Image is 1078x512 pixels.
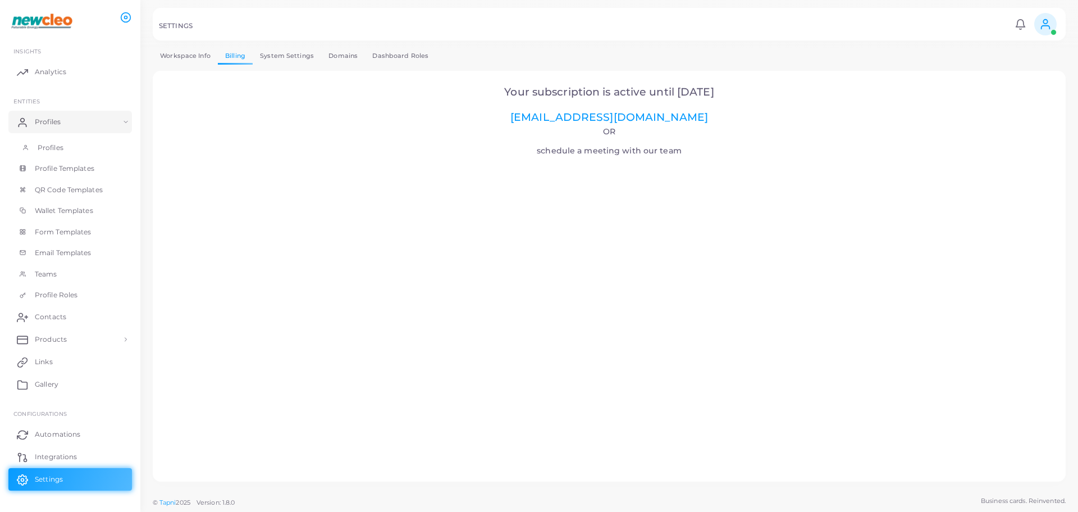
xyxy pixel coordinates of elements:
a: Tapni [159,499,176,506]
h4: schedule a meeting with our team [168,127,1050,156]
span: Profile Templates [35,164,94,174]
a: Billing [218,48,253,64]
a: Automations [8,423,132,446]
span: Business cards. Reinvented. [981,496,1066,506]
a: Wallet Templates [8,200,132,221]
span: Settings [35,474,63,484]
a: Profile Roles [8,284,132,306]
span: Products [35,334,67,345]
a: Links [8,351,132,373]
span: INSIGHTS [13,48,41,55]
a: Teams [8,264,132,285]
span: Profiles [38,143,63,153]
span: Gallery [35,379,58,389]
a: Email Templates [8,242,132,264]
span: Profiles [35,117,61,127]
a: Integrations [8,446,132,468]
span: Wallet Templates [35,206,93,216]
span: Automations [35,429,80,439]
a: [EMAIL_ADDRESS][DOMAIN_NAME] [510,111,708,124]
a: Workspace Info [153,48,218,64]
span: Teams [35,269,57,279]
span: Configurations [13,410,67,417]
img: logo [10,11,72,31]
span: Integrations [35,452,77,462]
h5: SETTINGS [159,22,193,30]
a: Dashboard Roles [365,48,436,64]
a: Form Templates [8,221,132,243]
a: Analytics [8,61,132,83]
a: Profile Templates [8,158,132,179]
a: Products [8,328,132,351]
a: Domains [321,48,365,64]
span: Analytics [35,67,66,77]
a: Settings [8,468,132,491]
a: Profiles [8,111,132,133]
span: Links [35,357,53,367]
span: Or [603,126,615,137]
span: Version: 1.8.0 [197,499,235,506]
a: System Settings [253,48,321,64]
a: Contacts [8,306,132,328]
span: Contacts [35,312,66,322]
a: Profiles [8,137,132,158]
span: Your subscription is active until [DATE] [504,85,714,98]
span: Form Templates [35,227,92,237]
span: 2025 [176,498,190,508]
span: © [153,498,235,508]
span: Email Templates [35,248,92,258]
span: QR Code Templates [35,185,103,195]
a: QR Code Templates [8,179,132,201]
span: ENTITIES [13,98,40,105]
a: Gallery [8,373,132,396]
span: Profile Roles [35,290,77,300]
iframe: Select a Date & Time - Calendly [168,159,1050,466]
